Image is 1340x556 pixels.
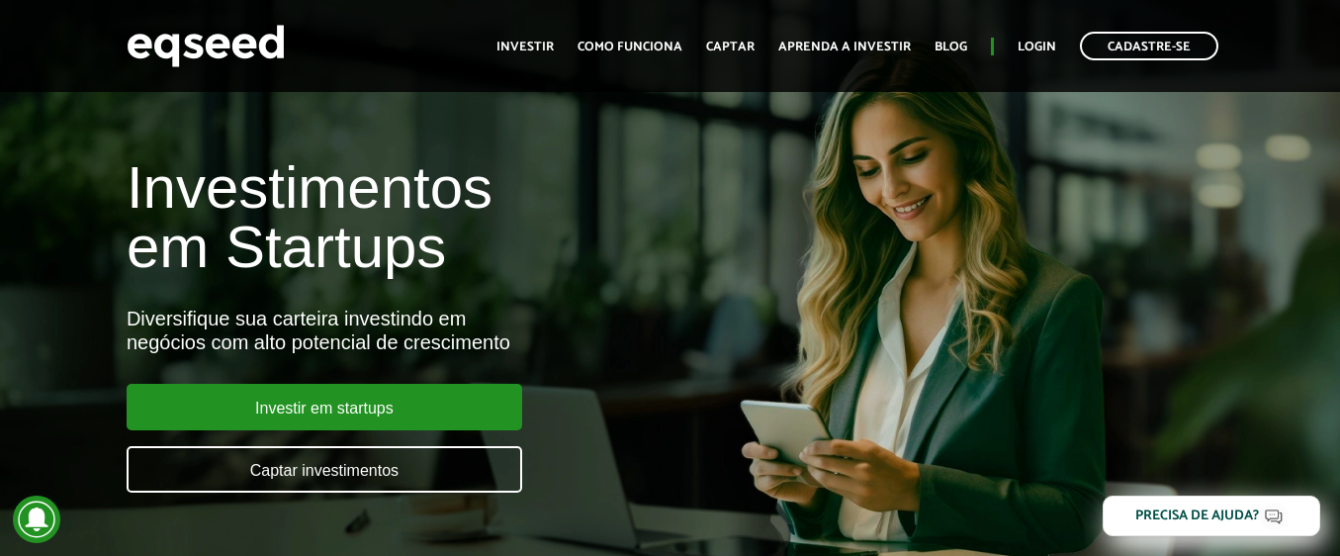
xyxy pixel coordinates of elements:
[127,20,285,72] img: EqSeed
[496,41,554,53] a: Investir
[1018,41,1056,53] a: Login
[127,446,522,493] a: Captar investimentos
[706,41,755,53] a: Captar
[127,158,767,277] h1: Investimentos em Startups
[127,307,767,354] div: Diversifique sua carteira investindo em negócios com alto potencial de crescimento
[578,41,682,53] a: Como funciona
[935,41,967,53] a: Blog
[127,384,522,430] a: Investir em startups
[1080,32,1218,60] a: Cadastre-se
[778,41,911,53] a: Aprenda a investir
